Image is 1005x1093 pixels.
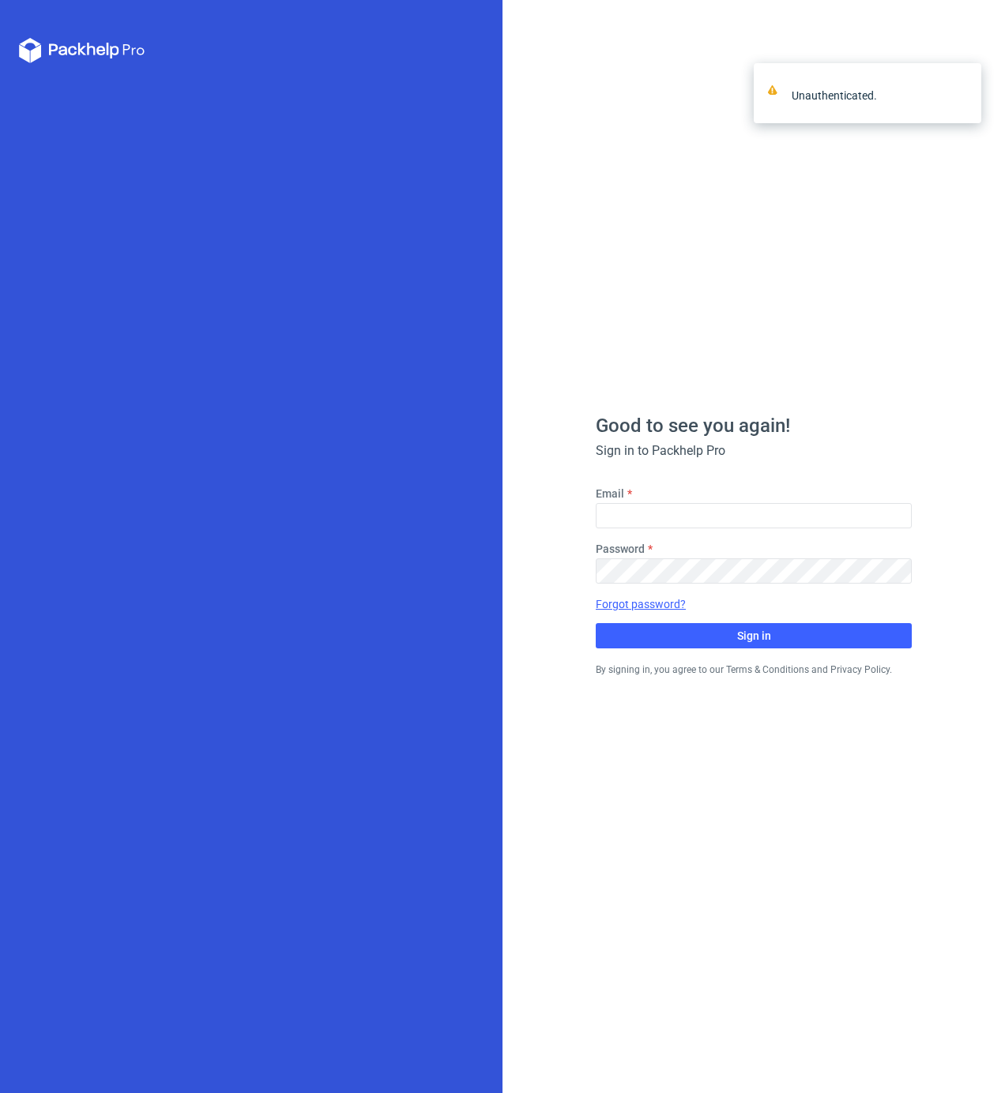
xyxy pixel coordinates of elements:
[596,486,624,501] label: Email
[958,87,969,103] button: close
[737,630,771,641] span: Sign in
[596,623,912,648] button: Sign in
[596,441,912,460] div: Sign in to Packhelp Pro
[596,596,686,612] a: Forgot password?
[19,38,145,63] svg: Packhelp Pro
[596,664,892,675] small: By signing in, you agree to our Terms & Conditions and Privacy Policy.
[596,541,645,557] label: Password
[596,416,912,435] h1: Good to see you again!
[792,88,958,103] div: Unauthenticated.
